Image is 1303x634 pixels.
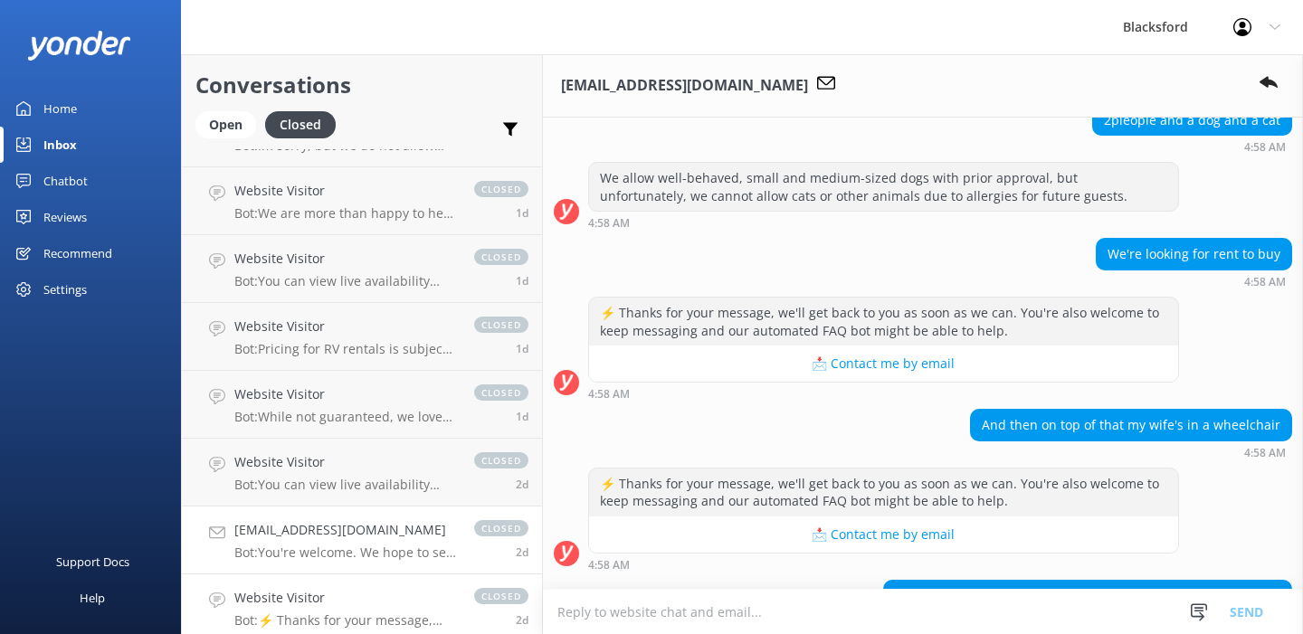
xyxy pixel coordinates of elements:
[195,111,256,138] div: Open
[43,163,88,199] div: Chatbot
[474,452,528,468] span: closed
[588,216,1179,229] div: Sep 07 2025 04:58am (UTC -06:00) America/Chihuahua
[27,31,131,61] img: yonder-white-logo.png
[588,558,1179,571] div: Sep 07 2025 04:58am (UTC -06:00) America/Chihuahua
[561,74,808,98] h3: [EMAIL_ADDRESS][DOMAIN_NAME]
[195,114,265,134] a: Open
[588,389,630,400] strong: 4:58 AM
[1092,140,1292,153] div: Sep 07 2025 04:58am (UTC -06:00) America/Chihuahua
[234,181,456,201] h4: Website Visitor
[516,409,528,424] span: Sep 07 2025 10:42am (UTC -06:00) America/Chihuahua
[1244,142,1286,153] strong: 4:58 AM
[516,205,528,221] span: Sep 07 2025 02:20pm (UTC -06:00) America/Chihuahua
[516,477,528,492] span: Sep 07 2025 06:00am (UTC -06:00) America/Chihuahua
[265,114,345,134] a: Closed
[265,111,336,138] div: Closed
[234,341,456,357] p: Bot: Pricing for RV rentals is subject to location, RV type, and time of year, with rates startin...
[970,446,1292,459] div: Sep 07 2025 04:58am (UTC -06:00) America/Chihuahua
[884,581,1291,629] div: Submitted: [PERSON_NAME] 7272828611
[1097,239,1291,270] div: We're looking for rent to buy
[234,409,456,425] p: Bot: While not guaranteed, we love offering one-way rentals and try to accommodate requests as be...
[182,506,542,574] a: [EMAIL_ADDRESS][DOMAIN_NAME]Bot:You're welcome. We hope to see you at [GEOGRAPHIC_DATA] soon!clos...
[234,452,456,472] h4: Website Visitor
[588,560,630,571] strong: 4:58 AM
[589,468,1178,516] div: ⚡ Thanks for your message, we'll get back to you as soon as we can. You're also welcome to keep m...
[516,273,528,289] span: Sep 07 2025 11:57am (UTC -06:00) America/Chihuahua
[474,384,528,401] span: closed
[516,544,528,560] span: Sep 07 2025 04:59am (UTC -06:00) America/Chihuahua
[234,612,456,629] p: Bot: ⚡ Thanks for your message, we'll get back to you as soon as we can. You're also welcome to k...
[589,163,1178,211] div: We allow well-behaved, small and medium-sized dogs with prior approval, but unfortunately, we can...
[182,303,542,371] a: Website VisitorBot:Pricing for RV rentals is subject to location, RV type, and time of year, with...
[182,439,542,506] a: Website VisitorBot:You can view live availability and book your RV online by visiting [URL][DOMAI...
[1244,448,1286,459] strong: 4:58 AM
[234,384,456,404] h4: Website Visitor
[234,273,456,289] p: Bot: You can view live availability and book your RV online by visiting [URL][DOMAIN_NAME]. You c...
[195,68,528,102] h2: Conversations
[234,544,456,561] p: Bot: You're welcome. We hope to see you at [GEOGRAPHIC_DATA] soon!
[971,410,1291,440] div: And then on top of that my wife's in a wheelchair
[516,612,528,628] span: Sep 06 2025 11:20pm (UTC -06:00) America/Chihuahua
[234,588,456,608] h4: Website Visitor
[234,249,456,269] h4: Website Visitor
[43,127,77,163] div: Inbox
[182,167,542,235] a: Website VisitorBot:We are more than happy to help you choose which Rv is best for you! Take our "...
[56,544,129,580] div: Support Docs
[474,317,528,333] span: closed
[588,218,630,229] strong: 4:58 AM
[43,90,77,127] div: Home
[234,317,456,336] h4: Website Visitor
[43,199,87,235] div: Reviews
[588,387,1179,400] div: Sep 07 2025 04:58am (UTC -06:00) America/Chihuahua
[182,371,542,439] a: Website VisitorBot:While not guaranteed, we love offering one-way rentals and try to accommodate ...
[80,580,105,616] div: Help
[474,520,528,536] span: closed
[516,341,528,356] span: Sep 07 2025 10:43am (UTC -06:00) America/Chihuahua
[474,249,528,265] span: closed
[1093,105,1291,136] div: 2pleople and a dog and a cat
[589,345,1178,382] button: 📩 Contact me by email
[182,235,542,303] a: Website VisitorBot:You can view live availability and book your RV online by visiting [URL][DOMAI...
[234,205,456,222] p: Bot: We are more than happy to help you choose which Rv is best for you! Take our "Which RV is be...
[234,520,456,540] h4: [EMAIL_ADDRESS][DOMAIN_NAME]
[1244,277,1286,288] strong: 4:58 AM
[589,298,1178,345] div: ⚡ Thanks for your message, we'll get back to you as soon as we can. You're also welcome to keep m...
[474,181,528,197] span: closed
[43,235,112,271] div: Recommend
[1096,275,1292,288] div: Sep 07 2025 04:58am (UTC -06:00) America/Chihuahua
[234,477,456,493] p: Bot: You can view live availability and book your RV online by visiting [URL][DOMAIN_NAME]. You c...
[43,271,87,308] div: Settings
[589,516,1178,553] button: 📩 Contact me by email
[474,588,528,604] span: closed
